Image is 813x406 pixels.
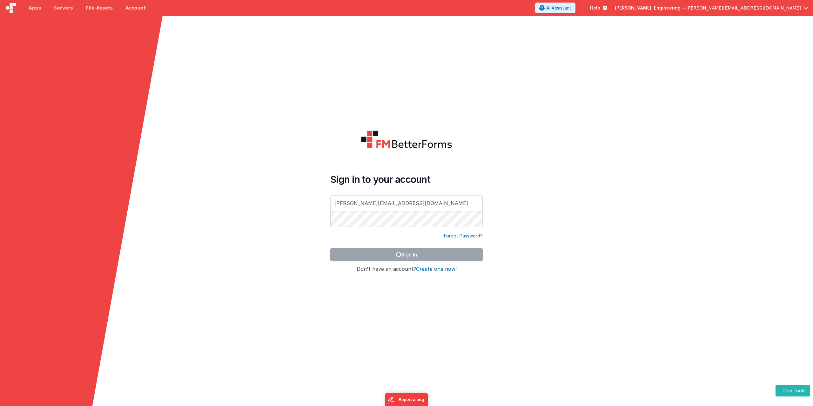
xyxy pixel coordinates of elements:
a: Forgot Password? [444,233,483,239]
span: Servers [54,5,73,11]
input: Email Address [330,195,483,211]
button: Create one now! [416,266,457,272]
button: [PERSON_NAME]' Engineering — [PERSON_NAME][EMAIL_ADDRESS][DOMAIN_NAME] [615,5,808,11]
span: [PERSON_NAME][EMAIL_ADDRESS][DOMAIN_NAME] [686,5,801,11]
span: [PERSON_NAME]' Engineering — [615,5,686,11]
h4: Don't have an account? [330,266,483,272]
span: Apps [29,5,41,11]
button: Sign In [330,248,483,261]
iframe: Marker.io feedback button [385,393,428,406]
span: AI Assistant [546,5,571,11]
span: Help [590,5,600,11]
button: AI Assistant [535,3,575,13]
h4: Sign in to your account [330,174,483,185]
span: File Assets [86,5,113,11]
button: Dev Tools [776,385,810,396]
